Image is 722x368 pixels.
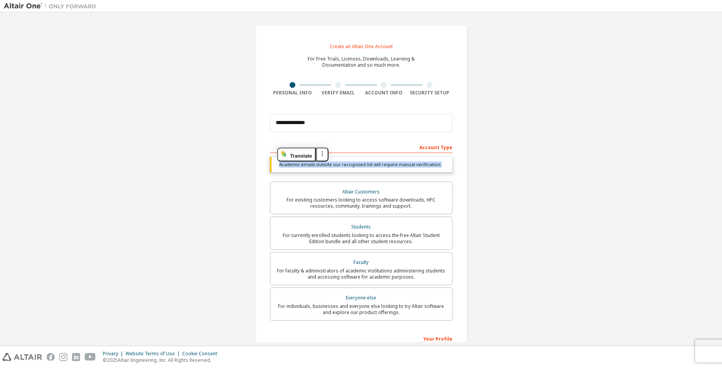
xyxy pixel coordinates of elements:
[72,353,80,361] img: linkedin.svg
[278,303,444,316] font: For individuals, businesses and everyone else looking to try Altair software and explore our prod...
[330,43,393,50] font: Create an Altair One Account
[286,197,436,209] font: For existing customers looking to access software downloads, HPC resources, community, trainings ...
[182,350,217,357] font: Cookie Consent
[59,353,67,361] img: instagram.svg
[410,89,449,96] font: Security Setup
[2,353,42,361] img: altair_logo.svg
[277,267,445,280] font: For faculty & administrators of academic institutions administering students and accessing softwa...
[423,336,452,342] font: Your Profile
[342,188,380,195] font: Altair Customers
[103,350,118,357] font: Privacy
[4,2,100,10] img: Altair One
[85,353,96,361] img: youtube.svg
[47,353,55,361] img: facebook.svg
[351,223,371,230] font: Students
[308,55,415,62] font: For Free Trials, Licenses, Downloads, Learning &
[103,357,107,363] font: ©
[270,157,452,172] div: Academic emails outside our recognised list will require manual verification.
[346,294,376,301] font: Everyone else
[365,89,402,96] font: Account Info
[107,357,118,363] font: 2025
[273,89,312,96] font: Personal Info
[322,62,400,68] font: Documentation and so much more.
[353,259,369,265] font: Faculty
[118,357,211,363] font: Altair Engineering, Inc. All Rights Reserved.
[419,144,452,151] font: Account Type
[322,89,355,96] font: Verify Email
[126,350,175,357] font: Website Terms of Use
[283,232,440,245] font: For currently enrolled students looking to access the free Altair Student Edition bundle and all ...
